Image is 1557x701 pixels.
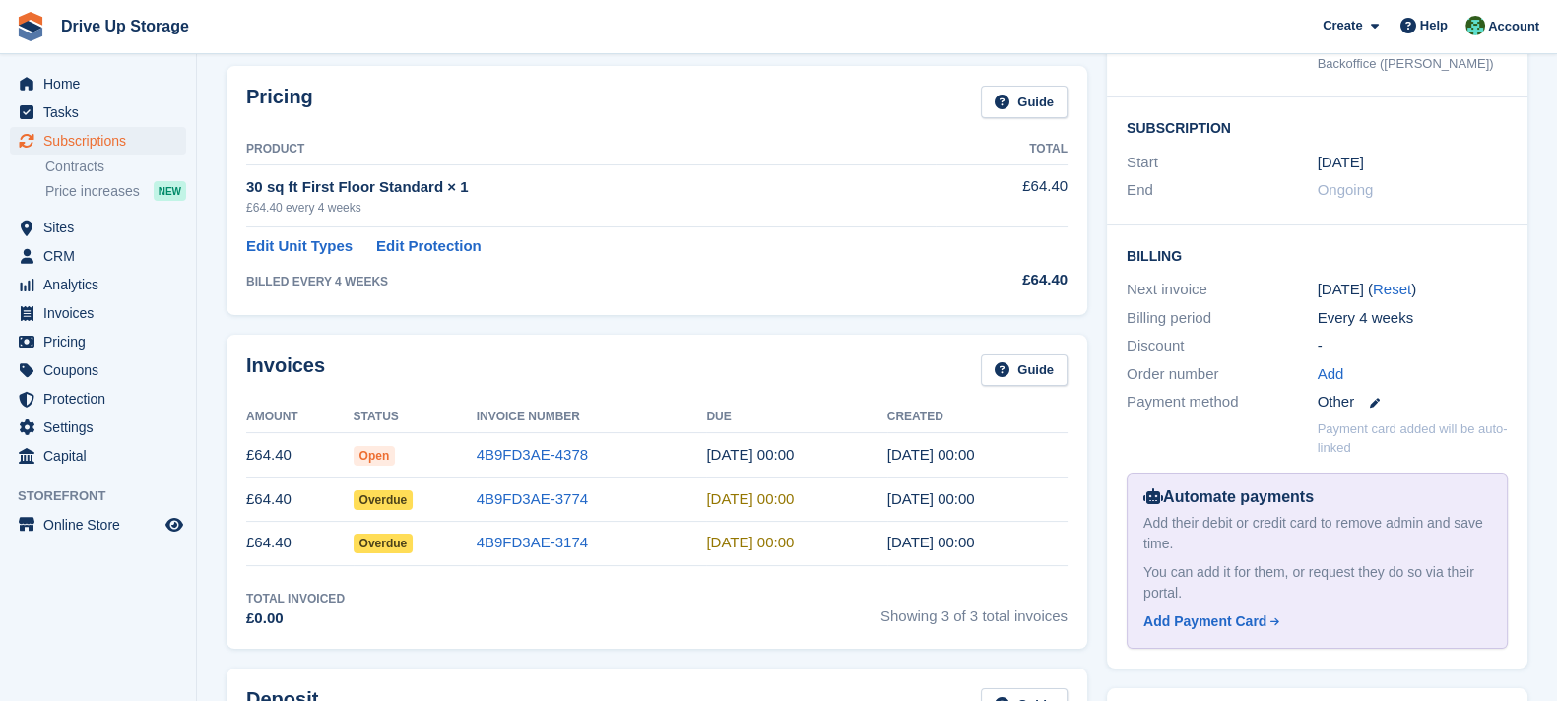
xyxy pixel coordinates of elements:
a: menu [10,299,186,327]
span: Showing 3 of 3 total invoices [880,590,1068,630]
img: stora-icon-8386f47178a22dfd0bd8f6a31ec36ba5ce8667c1dd55bd0f319d3a0aa187defe.svg [16,12,45,41]
span: Sites [43,214,162,241]
span: Open [354,446,396,466]
span: Protection [43,385,162,413]
span: Tasks [43,98,162,126]
span: Coupons [43,356,162,384]
td: £64.40 [246,478,354,522]
div: [DATE] ( ) [1318,279,1509,301]
time: 2025-08-07 23:00:00 UTC [706,490,794,507]
th: Total [936,134,1068,165]
div: Payment method [1127,391,1318,414]
div: Total Invoiced [246,590,345,607]
a: Add [1318,363,1344,386]
th: Created [887,402,1068,433]
img: Camille [1465,16,1485,35]
a: menu [10,70,186,97]
a: Reset [1373,281,1411,297]
a: menu [10,385,186,413]
div: - [1318,335,1509,357]
a: menu [10,127,186,155]
span: CRM [43,242,162,270]
th: Due [706,402,886,433]
a: menu [10,328,186,355]
div: Add their debit or credit card to remove admin and save time. [1143,513,1491,554]
a: Contracts [45,158,186,176]
a: 4B9FD3AE-3774 [477,490,588,507]
time: 2025-09-04 23:00:00 UTC [706,446,794,463]
div: You can add it for them, or request they do so via their portal. [1143,562,1491,604]
span: Home [43,70,162,97]
div: NEW [154,181,186,201]
div: Backoffice ([PERSON_NAME]) [1318,54,1509,74]
time: 2025-07-10 23:00:00 UTC [706,534,794,550]
span: Account [1488,17,1539,36]
a: menu [10,414,186,441]
h2: Invoices [246,354,325,387]
span: Create [1323,16,1362,35]
div: Discount [1127,335,1318,357]
span: Pricing [43,328,162,355]
span: Help [1420,16,1448,35]
a: Edit Protection [376,235,482,258]
div: Every 4 weeks [1318,307,1509,330]
div: £64.40 [936,269,1068,291]
div: Order number [1127,363,1318,386]
div: Start [1127,152,1318,174]
a: Drive Up Storage [53,10,197,42]
a: Guide [981,354,1068,387]
span: Ongoing [1318,181,1374,198]
a: menu [10,442,186,470]
th: Invoice Number [477,402,707,433]
div: £0.00 [246,607,345,630]
th: Amount [246,402,354,433]
span: Overdue [354,534,414,553]
div: Billing period [1127,307,1318,330]
div: Next invoice [1127,279,1318,301]
a: Guide [981,86,1068,118]
time: 2025-09-03 23:00:16 UTC [887,446,975,463]
td: £64.40 [936,164,1068,226]
span: Capital [43,442,162,470]
span: Settings [43,414,162,441]
span: Price increases [45,182,140,201]
th: Status [354,402,477,433]
h2: Pricing [246,86,313,118]
th: Product [246,134,936,165]
span: Overdue [354,490,414,510]
time: 2025-07-09 23:00:00 UTC [1318,152,1364,174]
span: Subscriptions [43,127,162,155]
div: Automate payments [1143,485,1491,509]
span: Storefront [18,486,196,506]
a: menu [10,511,186,539]
a: Edit Unit Types [246,235,353,258]
h2: Billing [1127,245,1508,265]
span: Invoices [43,299,162,327]
div: Add Payment Card [1143,611,1266,632]
p: Payment card added will be auto-linked [1318,419,1509,458]
time: 2025-07-09 23:00:10 UTC [887,534,975,550]
span: Analytics [43,271,162,298]
a: Add Payment Card [1143,611,1483,632]
span: Online Store [43,511,162,539]
a: Price increases NEW [45,180,186,202]
a: Preview store [162,513,186,537]
div: 30 sq ft First Floor Standard × 1 [246,176,936,199]
a: menu [10,98,186,126]
div: £64.40 every 4 weeks [246,199,936,217]
a: menu [10,214,186,241]
div: Other [1318,391,1509,414]
td: £64.40 [246,521,354,565]
td: £64.40 [246,433,354,478]
h2: Subscription [1127,117,1508,137]
a: menu [10,356,186,384]
div: End [1127,179,1318,202]
a: menu [10,271,186,298]
time: 2025-08-06 23:00:05 UTC [887,490,975,507]
div: BILLED EVERY 4 WEEKS [246,273,936,290]
a: 4B9FD3AE-4378 [477,446,588,463]
a: menu [10,242,186,270]
a: 4B9FD3AE-3174 [477,534,588,550]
